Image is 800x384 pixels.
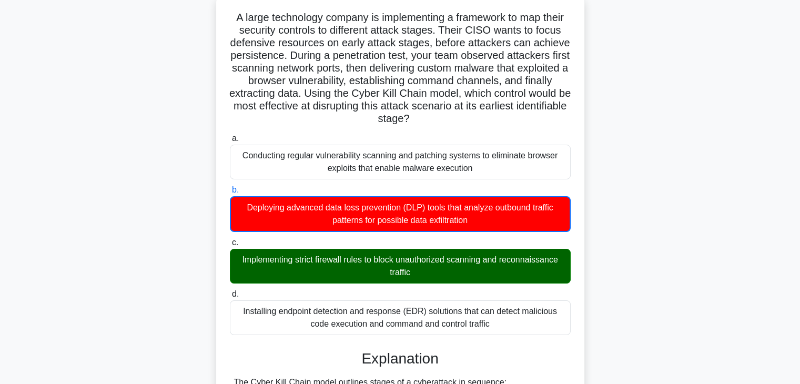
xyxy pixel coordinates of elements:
div: Implementing strict firewall rules to block unauthorized scanning and reconnaissance traffic [230,249,571,284]
div: Installing endpoint detection and response (EDR) solutions that can detect malicious code executi... [230,300,571,335]
span: b. [232,185,239,194]
div: Deploying advanced data loss prevention (DLP) tools that analyze outbound traffic patterns for po... [230,196,571,232]
span: d. [232,289,239,298]
span: a. [232,134,239,143]
span: c. [232,238,238,247]
h3: Explanation [236,350,564,368]
div: Conducting regular vulnerability scanning and patching systems to eliminate browser exploits that... [230,145,571,179]
h5: A large technology company is implementing a framework to map their security controls to differen... [229,11,572,126]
